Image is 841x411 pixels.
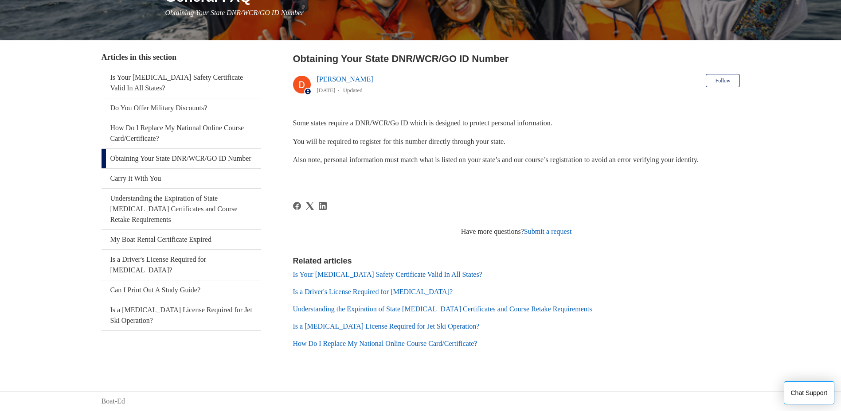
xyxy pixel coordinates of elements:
[293,322,480,330] a: Is a [MEDICAL_DATA] License Required for Jet Ski Operation?
[293,340,477,347] a: How Do I Replace My National Online Course Card/Certificate?
[293,288,453,295] a: Is a Driver's License Required for [MEDICAL_DATA]?
[293,305,592,313] a: Understanding the Expiration of State [MEDICAL_DATA] Certificates and Course Retake Requirements
[102,98,261,118] a: Do You Offer Military Discounts?
[317,75,373,83] a: [PERSON_NAME]
[102,53,176,62] span: Articles in this section
[293,271,482,278] a: Is Your [MEDICAL_DATA] Safety Certificate Valid In All States?
[293,202,301,210] a: Facebook
[102,149,261,168] a: Obtaining Your State DNR/WCR/GO ID Number
[293,138,506,145] span: You will be required to register for this number directly through your state.
[165,9,304,16] span: Obtaining Your State DNR/WCR/GO ID Number
[102,118,261,148] a: How Do I Replace My National Online Course Card/Certificate?
[102,169,261,188] a: Carry It With You
[102,230,261,249] a: My Boat Rental Certificate Expired
[706,74,739,87] button: Follow Article
[319,202,327,210] svg: Share this page on LinkedIn
[343,87,363,93] li: Updated
[102,250,261,280] a: Is a Driver's License Required for [MEDICAL_DATA]?
[306,202,314,210] svg: Share this page on X Corp
[524,228,572,235] a: Submit a request
[293,156,699,163] span: Also note, personal information must match what is listed on your state’s and our course’s regist...
[102,68,261,98] a: Is Your [MEDICAL_DATA] Safety Certificate Valid In All States?
[317,87,336,93] time: 03/01/2024, 15:50
[102,189,261,229] a: Understanding the Expiration of State [MEDICAL_DATA] Certificates and Course Retake Requirements
[306,202,314,210] a: X Corp
[102,396,125,407] a: Boat-Ed
[784,381,835,404] button: Chat Support
[293,202,301,210] svg: Share this page on Facebook
[293,119,552,127] span: Some states require a DNR/WCR/Go ID which is designed to protect personal information.
[102,280,261,300] a: Can I Print Out A Study Guide?
[319,202,327,210] a: LinkedIn
[293,226,740,237] div: Have more questions?
[293,51,740,66] h2: Obtaining Your State DNR/WCR/GO ID Number
[102,300,261,330] a: Is a [MEDICAL_DATA] License Required for Jet Ski Operation?
[293,255,740,267] h2: Related articles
